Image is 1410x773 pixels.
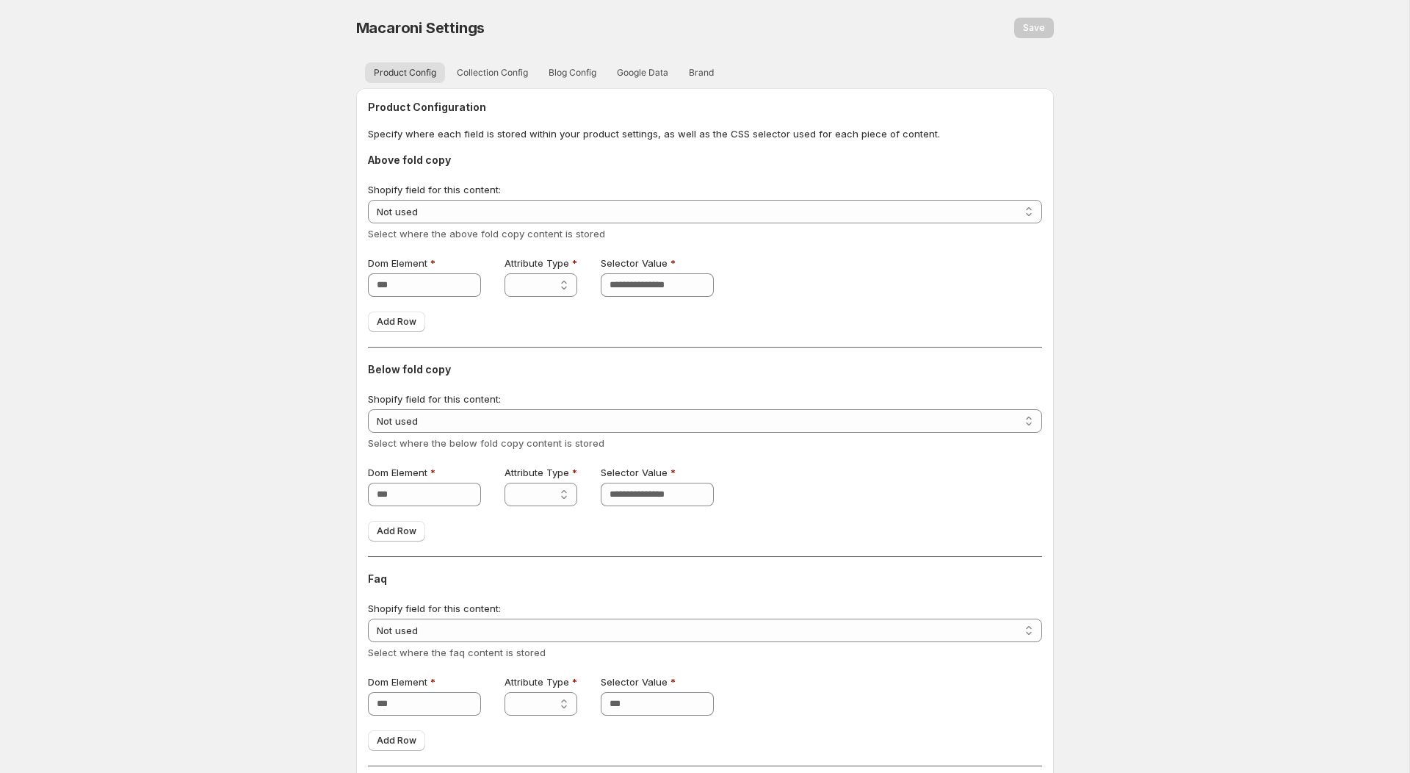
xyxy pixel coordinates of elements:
[377,525,416,537] span: Add Row
[374,67,436,79] span: Product Config
[368,676,427,688] span: Dom Element
[505,676,569,688] span: Attribute Type
[617,67,668,79] span: Google Data
[368,100,1042,115] h2: Product Configuration
[368,312,425,332] button: Add Row
[505,467,569,478] span: Attribute Type
[368,603,501,614] span: Shopify field for this content:
[377,316,416,328] span: Add Row
[356,19,485,37] span: Macaroni Settings
[549,67,596,79] span: Blog Config
[368,467,427,478] span: Dom Element
[601,467,668,478] span: Selector Value
[368,572,1042,586] h3: Faq
[368,362,1042,377] h3: Below fold copy
[368,393,501,405] span: Shopify field for this content:
[368,437,604,449] span: Select where the below fold copy content is stored
[457,67,528,79] span: Collection Config
[368,228,605,240] span: Select where the above fold copy content is stored
[505,257,569,269] span: Attribute Type
[601,257,668,269] span: Selector Value
[368,184,501,195] span: Shopify field for this content:
[368,730,425,751] button: Add Row
[689,67,714,79] span: Brand
[368,647,546,658] span: Select where the faq content is stored
[368,126,1042,141] p: Specify where each field is stored within your product settings, as well as the CSS selector used...
[368,257,427,269] span: Dom Element
[368,521,425,542] button: Add Row
[601,676,668,688] span: Selector Value
[368,153,1042,168] h3: Above fold copy
[377,735,416,747] span: Add Row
